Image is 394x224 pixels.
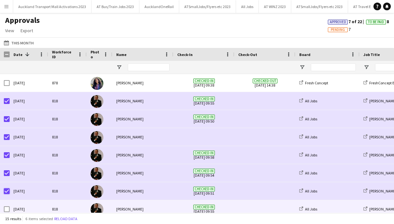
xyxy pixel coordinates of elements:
a: All Jobs [299,117,317,121]
div: 818 [48,146,87,164]
span: [DATE] 09:58 [177,146,231,164]
div: 878 [48,74,87,92]
span: Approved [330,20,346,24]
button: Auckland Transport Mall Activations 2023 [13,0,92,13]
div: 818 [48,92,87,110]
div: 818 [48,128,87,146]
span: Checked-in [193,79,215,83]
span: All Jobs [305,189,317,193]
button: AT Bus/Train Jobs 2023 [92,0,139,13]
span: [DATE] 09:55 [177,92,231,110]
div: [PERSON_NAME] [112,110,173,128]
div: [PERSON_NAME] [112,164,173,182]
a: All Jobs [299,171,317,175]
a: All Jobs [299,153,317,157]
span: Fresh Concept [305,80,328,85]
span: Board [299,52,311,57]
span: Checked-in [193,115,215,119]
span: Name [116,52,127,57]
button: AucklandOneRail [139,0,179,13]
span: Checked-in [193,97,215,101]
div: [DATE] [10,164,48,182]
span: [DATE] 14:38 [238,74,292,92]
span: All Jobs [305,135,317,139]
span: Photo [91,50,101,59]
span: [DATE] 09:54 [177,164,231,182]
img: Alex Bartley [91,113,103,126]
div: [PERSON_NAME] [112,74,173,92]
img: Alex Bartley [91,131,103,144]
div: 818 [48,182,87,200]
div: [PERSON_NAME] [112,146,173,164]
img: Alex Bartley [91,95,103,108]
a: All Jobs [299,189,317,193]
span: [DATE] 09:38 [177,74,231,92]
span: Checked-in [193,151,215,155]
button: This Month [3,39,35,47]
span: [DATE] 09:55 [177,200,231,218]
div: [DATE] [10,128,48,146]
span: 7 [328,26,351,32]
img: Alex Bartley [91,185,103,198]
span: All Jobs [305,171,317,175]
span: Check-Out [238,52,257,57]
button: All Jobs [236,0,259,13]
a: All Jobs [299,135,317,139]
img: Alex Bartley [91,167,103,180]
span: Checked-in [193,187,215,191]
span: View [5,28,14,33]
button: Open Filter Menu [363,64,369,70]
span: Workforce ID [52,50,75,59]
div: [DATE] [10,200,48,218]
button: Open Filter Menu [299,64,305,70]
img: Alex Bartley [91,149,103,162]
span: Date [13,52,22,57]
button: ATSmallJobs/Flyers etc 2023 [291,0,348,13]
span: [DATE] 09:50 [177,110,231,128]
span: Checked-out [253,79,277,83]
div: 818 [48,164,87,182]
input: Name Filter Input [128,63,170,71]
img: Tiahli Martyn [91,77,103,90]
input: Board Filter Input [311,63,356,71]
span: All Jobs [305,153,317,157]
span: [DATE] 09:51 [177,182,231,200]
a: All Jobs [299,98,317,103]
div: [PERSON_NAME] [112,92,173,110]
button: AT Travel Expos 2024 [348,0,392,13]
span: All Jobs [305,98,317,103]
span: 6 items selected [25,216,53,221]
div: 818 [48,200,87,218]
div: [DATE] [10,92,48,110]
a: All Jobs [299,207,317,211]
img: Alex Bartley [91,203,103,216]
button: ATSmallJobs/Flyers etc 2023 [179,0,236,13]
span: To Be Paid [368,20,384,24]
div: [DATE] [10,146,48,164]
span: Checked-in [193,205,215,210]
div: [PERSON_NAME] [112,128,173,146]
span: 7 of 22 [328,19,366,24]
button: Reload data [53,215,79,222]
span: Pending [331,28,345,32]
div: [PERSON_NAME] [112,182,173,200]
span: Export [21,28,33,33]
span: All Jobs [305,117,317,121]
a: Fresh Concept [299,80,328,85]
div: [PERSON_NAME] [112,200,173,218]
div: [DATE] [10,74,48,92]
div: [DATE] [10,182,48,200]
span: 8 [366,19,389,24]
span: All Jobs [305,207,317,211]
button: Open Filter Menu [116,64,122,70]
a: View [3,26,17,35]
span: Check-In [177,52,193,57]
div: [DATE] [10,110,48,128]
span: Checked-in [193,169,215,173]
button: AT WINZ 2023 [259,0,291,13]
a: Export [18,26,36,35]
div: 818 [48,110,87,128]
span: Job Title [363,52,380,57]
